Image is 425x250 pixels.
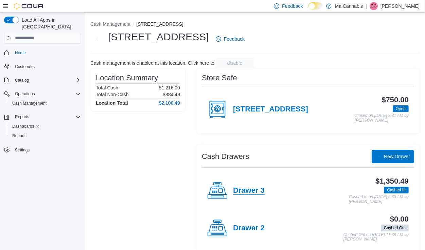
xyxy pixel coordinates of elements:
[372,150,414,163] button: New Drawer
[202,152,249,161] h3: Cash Drawers
[12,48,81,57] span: Home
[1,145,84,154] button: Settings
[108,30,209,44] h1: [STREET_ADDRESS]
[233,224,265,233] h4: Drawer 2
[12,62,81,71] span: Customers
[15,50,26,56] span: Home
[10,132,81,140] span: Reports
[96,100,128,106] h4: Location Total
[355,113,409,123] p: Closed on [DATE] 9:31 AM by [PERSON_NAME]
[371,2,376,10] span: CC
[90,32,104,46] button: Next
[159,100,180,106] h4: $2,100.49
[90,60,214,66] p: Cash management is enabled at this location. Click here to
[12,145,81,154] span: Settings
[233,186,265,195] h4: Drawer 3
[381,225,409,231] span: Cashed Out
[308,2,323,9] input: Dark Mode
[90,21,130,27] button: Cash Management
[96,92,129,97] h6: Total Non-Cash
[227,60,242,66] span: disable
[1,112,84,122] button: Reports
[12,49,29,57] a: Home
[12,90,38,98] button: Operations
[213,32,247,46] a: Feedback
[10,99,49,107] a: Cash Management
[15,78,29,83] span: Catalog
[396,106,406,112] span: Open
[12,113,81,121] span: Reports
[393,105,409,112] span: Open
[202,74,237,82] h3: Store Safe
[15,114,29,120] span: Reports
[90,21,420,29] nav: An example of EuiBreadcrumbs
[349,195,409,204] p: Cashed In on [DATE] 9:33 AM by [PERSON_NAME]
[382,96,409,104] h3: $750.00
[10,132,29,140] a: Reports
[375,177,409,185] h3: $1,350.49
[224,36,245,42] span: Feedback
[4,45,81,172] nav: Complex example
[390,215,409,223] h3: $0.00
[233,105,308,114] h4: [STREET_ADDRESS]
[10,122,81,130] span: Dashboards
[366,2,367,10] p: |
[12,133,26,139] span: Reports
[216,58,254,68] button: disable
[10,122,42,130] a: Dashboards
[12,146,32,154] a: Settings
[12,90,81,98] span: Operations
[96,85,118,90] h6: Total Cash
[384,187,409,193] span: Cashed In
[335,2,363,10] p: Ma Cannabis
[136,21,183,27] button: [STREET_ADDRESS]
[12,76,32,84] button: Catalog
[12,101,47,106] span: Cash Management
[15,91,35,97] span: Operations
[384,153,410,160] span: New Drawer
[163,92,180,97] p: $884.49
[12,63,37,71] a: Customers
[96,74,158,82] h3: Location Summary
[1,76,84,85] button: Catalog
[7,99,84,108] button: Cash Management
[343,233,409,242] p: Cashed Out on [DATE] 11:39 AM by [PERSON_NAME]
[15,147,30,153] span: Settings
[14,3,44,9] img: Cova
[12,124,39,129] span: Dashboards
[370,2,378,10] div: Cody Crosby
[7,131,84,141] button: Reports
[7,122,84,131] a: Dashboards
[10,99,81,107] span: Cash Management
[12,113,32,121] button: Reports
[1,62,84,71] button: Customers
[1,89,84,99] button: Operations
[380,2,420,10] p: [PERSON_NAME]
[19,17,81,30] span: Load All Apps in [GEOGRAPHIC_DATA]
[12,76,81,84] span: Catalog
[387,187,406,193] span: Cashed In
[282,3,303,9] span: Feedback
[159,85,180,90] p: $1,216.00
[15,64,35,69] span: Customers
[1,48,84,58] button: Home
[384,225,406,231] span: Cashed Out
